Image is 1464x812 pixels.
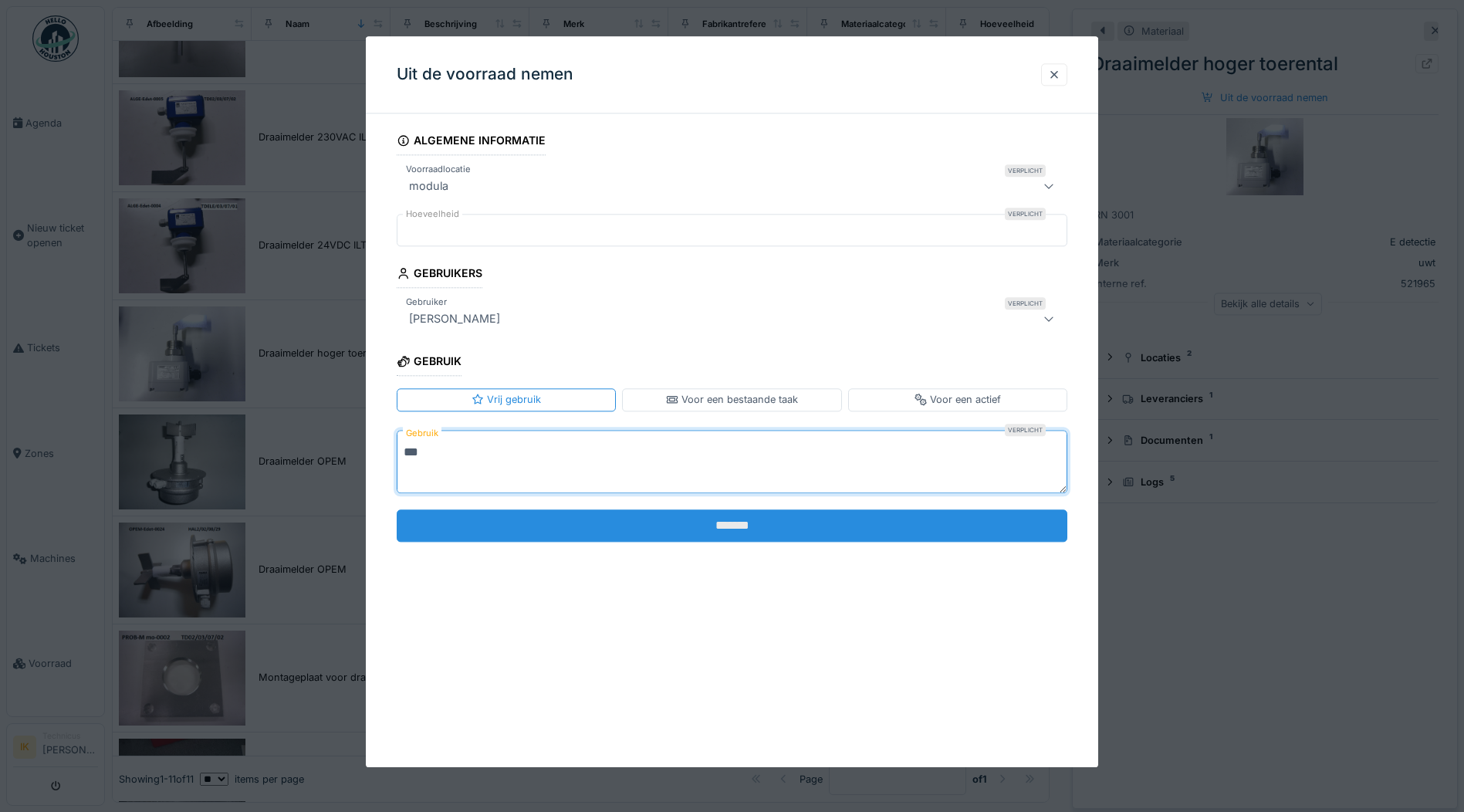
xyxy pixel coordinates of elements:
div: Vrij gebruik [472,393,541,408]
label: Hoeveelheid [403,208,462,221]
div: Gebruik [397,350,462,377]
div: Verplicht [1005,208,1046,220]
div: Gebruikers [397,262,482,288]
div: Verplicht [1005,424,1046,436]
div: Voor een actief [915,393,1001,408]
label: Gebruiker [403,296,450,310]
div: Verplicht [1005,298,1046,310]
label: Gebruik [403,424,441,443]
div: modula [403,177,455,195]
div: Voor een bestaande taak [666,393,798,408]
div: Algemene informatie [397,129,546,155]
h3: Uit de voorraad nemen [397,65,573,84]
label: Voorraadlocatie [403,163,474,176]
div: Verplicht [1005,164,1046,177]
div: [PERSON_NAME] [403,310,506,329]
